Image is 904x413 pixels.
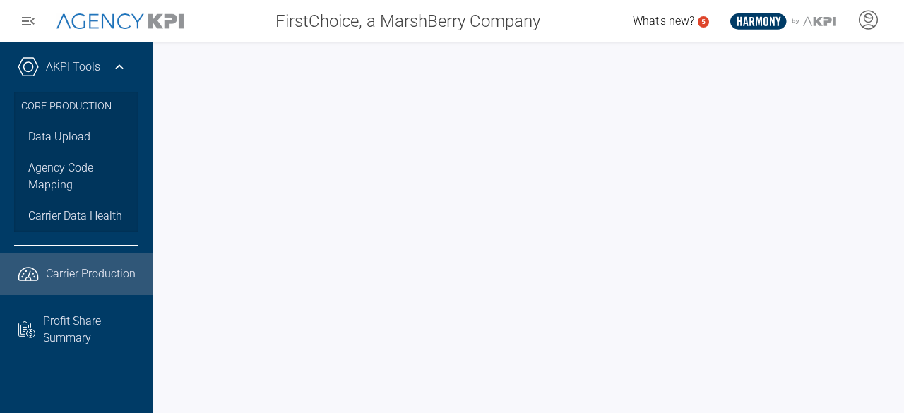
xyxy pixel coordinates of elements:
span: Carrier Production [46,265,136,282]
span: FirstChoice, a MarshBerry Company [275,8,540,34]
a: Carrier Data Health [14,200,138,232]
text: 5 [701,18,706,25]
h3: Core Production [21,92,131,121]
span: Profit Share Summary [43,313,138,347]
a: 5 [698,16,709,28]
a: AKPI Tools [46,59,100,76]
a: Agency Code Mapping [14,152,138,200]
img: AgencyKPI [56,13,184,30]
span: What's new? [633,14,694,28]
span: Carrier Data Health [28,208,122,225]
a: Data Upload [14,121,138,152]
